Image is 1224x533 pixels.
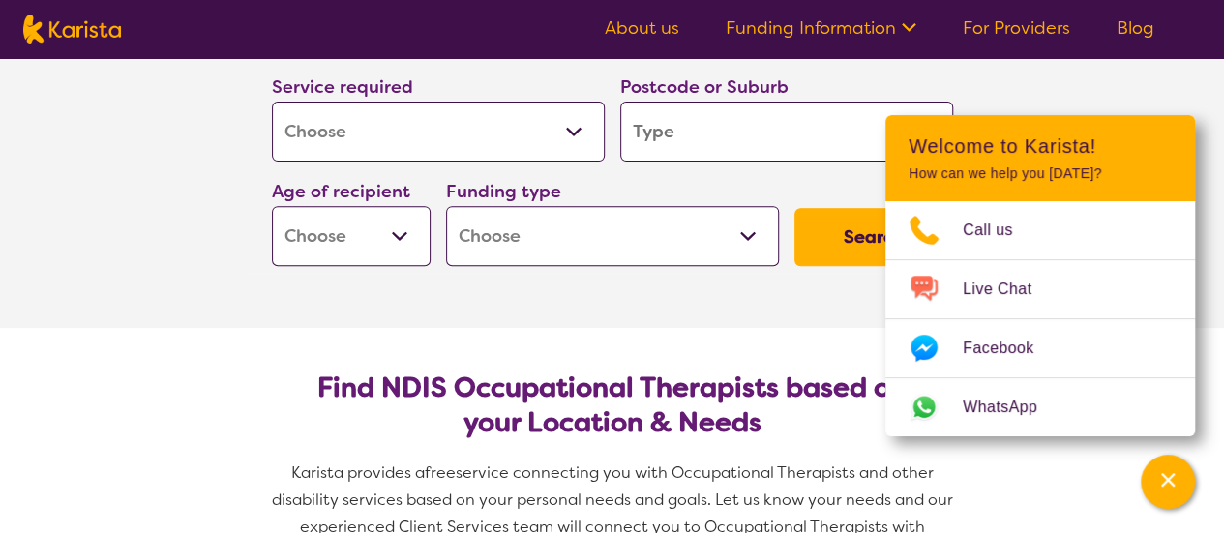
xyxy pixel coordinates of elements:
div: Channel Menu [885,115,1195,436]
span: Call us [963,216,1036,245]
input: Type [620,102,953,162]
h2: Find NDIS Occupational Therapists based on your Location & Needs [287,370,938,440]
a: Funding Information [726,16,916,40]
img: Karista logo [23,15,121,44]
a: For Providers [963,16,1070,40]
a: Web link opens in a new tab. [885,378,1195,436]
label: Funding type [446,180,561,203]
label: Postcode or Suburb [620,75,789,99]
span: Karista provides a [291,462,425,483]
ul: Choose channel [885,201,1195,436]
a: About us [605,16,679,40]
label: Service required [272,75,413,99]
span: Live Chat [963,275,1055,304]
span: Facebook [963,334,1057,363]
button: Channel Menu [1141,455,1195,509]
span: free [425,462,456,483]
label: Age of recipient [272,180,410,203]
p: How can we help you [DATE]? [909,165,1172,182]
button: Search [794,208,953,266]
span: WhatsApp [963,393,1060,422]
h2: Welcome to Karista! [909,134,1172,158]
a: Blog [1117,16,1154,40]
